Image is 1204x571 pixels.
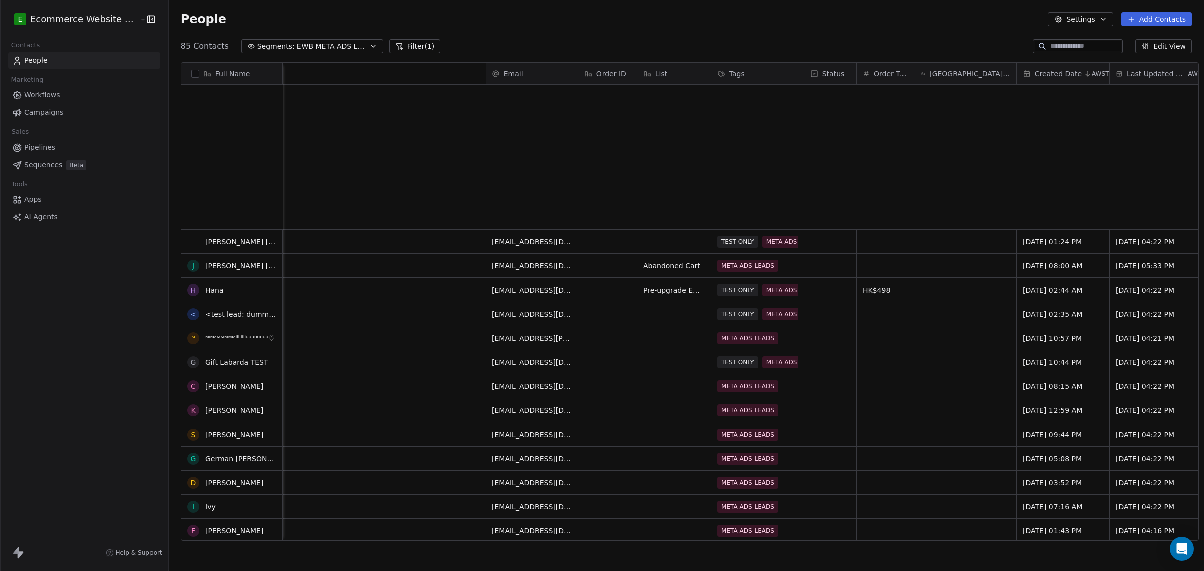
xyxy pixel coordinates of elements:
[24,212,58,222] span: AI Agents
[1023,430,1082,440] span: [DATE] 09:44 PM
[1116,333,1174,343] span: [DATE] 04:21 PM
[205,261,276,271] span: [PERSON_NAME] [PERSON_NAME]
[1116,526,1174,536] span: [DATE] 04:16 PM
[492,357,572,367] span: [EMAIL_ADDRESS][DOMAIN_NAME]
[637,63,711,84] div: List
[205,454,276,464] span: German [PERSON_NAME]
[1023,454,1082,464] span: [DATE] 05:08 PM
[1023,405,1082,415] span: [DATE] 12:59 AM
[205,309,276,319] span: <test lead: dummy data for full_name>
[181,40,229,52] span: 85 Contacts
[1023,502,1082,512] span: [DATE] 07:16 AM
[578,63,637,84] div: Order ID
[205,333,275,343] span: ᴹᴹᴹᴹᴹᴹᴹᴹⁱⁱⁱⁱⁱⁱⁱⁱᵘᵘᵘᵘᵘᵘᵘᵘ♡
[492,237,572,247] span: [EMAIL_ADDRESS][DOMAIN_NAME]
[205,285,224,295] span: Hana
[1023,381,1082,391] span: [DATE] 08:15 AM
[7,124,33,139] span: Sales
[492,405,572,415] span: [EMAIL_ADDRESS][DOMAIN_NAME]
[187,284,199,296] span: H
[492,502,572,512] span: [EMAIL_ADDRESS][DOMAIN_NAME]
[205,357,268,367] span: Gift Labarda TEST
[822,69,845,79] span: Status
[1116,285,1174,295] span: [DATE] 04:22 PM
[1023,309,1082,319] span: [DATE] 02:35 AM
[1017,63,1109,84] div: Created DateAWST
[492,381,572,391] span: [EMAIL_ADDRESS][DOMAIN_NAME]
[7,177,32,192] span: Tools
[12,11,133,28] button: EEcommerce Website Builder
[181,12,226,27] span: People
[643,261,700,271] span: Abandoned Cart
[1023,285,1082,295] span: [DATE] 02:44 AM
[205,405,263,415] span: [PERSON_NAME]
[857,63,915,84] div: Order Total
[24,107,63,118] span: Campaigns
[389,39,441,53] button: Filter(1)
[187,453,199,465] span: G
[24,194,42,205] span: Apps
[1023,261,1082,271] span: [DATE] 08:00 AM
[187,429,199,441] span: S
[1116,454,1174,464] span: [DATE] 04:22 PM
[24,142,55,153] span: Pipelines
[492,285,572,295] span: [EMAIL_ADDRESS][DOMAIN_NAME]
[729,69,745,79] span: Tags
[1023,333,1082,343] span: [DATE] 10:57 PM
[8,209,160,225] a: AI Agents
[1092,70,1109,78] span: AWST
[1116,309,1174,319] span: [DATE] 04:22 PM
[1110,63,1202,84] div: Last Updated DateAWST
[1127,69,1186,79] span: Last Updated Date
[655,69,667,79] span: List
[66,160,86,170] span: Beta
[1170,537,1194,561] div: Open Intercom Messenger
[8,139,160,156] a: Pipelines
[187,380,199,392] span: C
[1023,478,1082,488] span: [DATE] 03:52 PM
[504,69,523,79] span: Email
[205,430,263,440] span: [PERSON_NAME]
[187,356,199,368] span: G
[187,260,199,272] span: J
[1135,39,1192,53] button: Edit View
[187,477,199,489] span: D
[492,333,572,343] span: [EMAIL_ADDRESS][PERSON_NAME][DOMAIN_NAME]
[205,381,263,391] span: [PERSON_NAME]
[205,237,276,247] span: [PERSON_NAME] [PERSON_NAME]
[1035,69,1082,79] span: Created Date
[7,38,44,53] span: Contacts
[1023,237,1082,247] span: [DATE] 01:24 PM
[116,549,162,557] span: Help & Support
[1116,430,1174,440] span: [DATE] 04:22 PM
[7,72,48,87] span: Marketing
[181,85,283,541] div: grid
[874,69,909,79] span: Order Total
[187,332,199,344] span: ᴹ
[8,52,160,69] a: People
[863,285,890,295] span: HK$498
[1048,12,1113,26] button: Settings
[492,526,572,536] span: [EMAIL_ADDRESS][DOMAIN_NAME]
[205,526,263,536] span: [PERSON_NAME]
[929,69,1010,79] span: [GEOGRAPHIC_DATA] Status/Many Contacts
[1116,261,1174,271] span: [DATE] 05:33 PM
[1121,12,1192,26] button: Add Contacts
[492,478,572,488] span: [EMAIL_ADDRESS][DOMAIN_NAME]
[8,157,160,173] a: SequencesBeta
[8,87,160,103] a: Workflows
[1116,381,1174,391] span: [DATE] 04:22 PM
[18,14,23,24] span: E
[492,261,572,271] span: [EMAIL_ADDRESS][DOMAIN_NAME]
[24,160,62,170] span: Sequences
[643,285,705,295] span: Pre-upgrade Email,Interested
[8,104,160,121] a: Campaigns
[1023,357,1082,367] span: [DATE] 10:44 PM
[257,41,295,52] span: Segments:
[915,63,1016,84] div: [GEOGRAPHIC_DATA] Status/Many Contacts
[106,549,162,557] a: Help & Support
[492,454,572,464] span: [EMAIL_ADDRESS][DOMAIN_NAME]
[1116,405,1174,415] span: [DATE] 04:22 PM
[24,55,48,66] span: People
[297,41,367,52] span: EWB META ADS LEADS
